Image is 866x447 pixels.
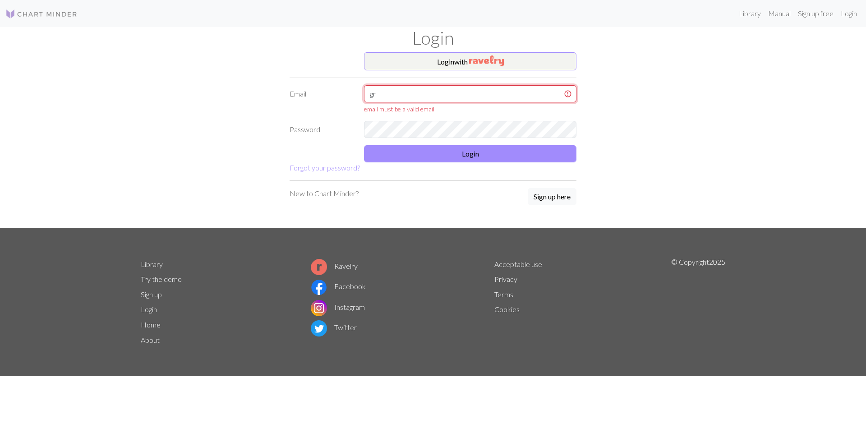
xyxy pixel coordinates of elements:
[311,259,327,275] img: Ravelry logo
[494,260,542,268] a: Acceptable use
[284,121,359,138] label: Password
[765,5,794,23] a: Manual
[364,145,576,162] button: Login
[528,188,576,205] button: Sign up here
[141,336,160,344] a: About
[141,290,162,299] a: Sign up
[141,320,161,329] a: Home
[311,300,327,316] img: Instagram logo
[311,282,366,290] a: Facebook
[311,279,327,295] img: Facebook logo
[494,290,513,299] a: Terms
[364,52,576,70] button: Loginwith
[794,5,837,23] a: Sign up free
[469,55,504,66] img: Ravelry
[311,320,327,336] img: Twitter logo
[735,5,765,23] a: Library
[364,104,576,114] div: email must be a valid email
[141,305,157,313] a: Login
[141,260,163,268] a: Library
[135,27,731,49] h1: Login
[290,188,359,199] p: New to Chart Minder?
[837,5,861,23] a: Login
[5,9,78,19] img: Logo
[311,303,365,311] a: Instagram
[290,163,360,172] a: Forgot your password?
[311,262,358,270] a: Ravelry
[494,275,517,283] a: Privacy
[284,85,359,114] label: Email
[311,323,357,332] a: Twitter
[528,188,576,206] a: Sign up here
[141,275,182,283] a: Try the demo
[494,305,520,313] a: Cookies
[671,257,725,348] p: © Copyright 2025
